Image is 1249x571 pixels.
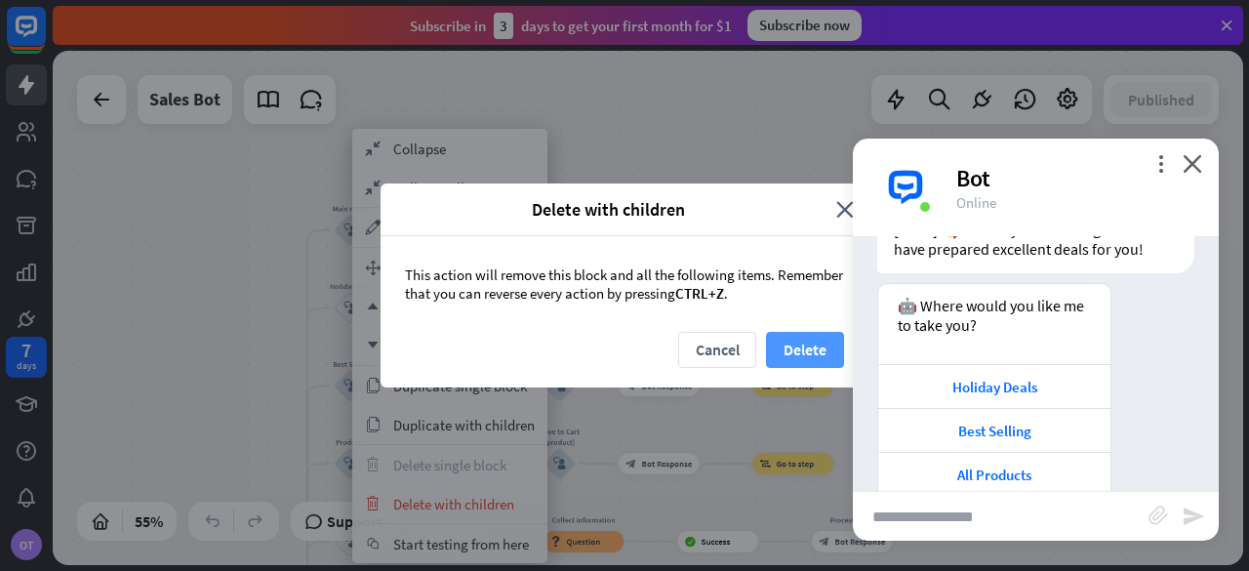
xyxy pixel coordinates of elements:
[16,8,74,66] button: Open LiveChat chat widget
[836,198,854,221] i: close
[1151,154,1170,173] i: more_vert
[888,466,1101,484] div: All Products
[888,422,1101,440] div: Best Selling
[956,163,1195,193] div: Bot
[395,198,822,221] span: Delete with children
[766,332,844,368] button: Delete
[381,236,868,332] div: This action will remove this block and all the following items. Remember that you can reverse eve...
[898,296,1091,335] div: 🤖 Where would you like me to take you?
[956,193,1195,212] div: Online
[675,284,724,303] span: CTRL+Z
[888,378,1101,396] div: Holiday Deals
[1148,506,1168,525] i: block_attachment
[1182,505,1205,528] i: send
[678,332,756,368] button: Cancel
[1183,154,1202,173] i: close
